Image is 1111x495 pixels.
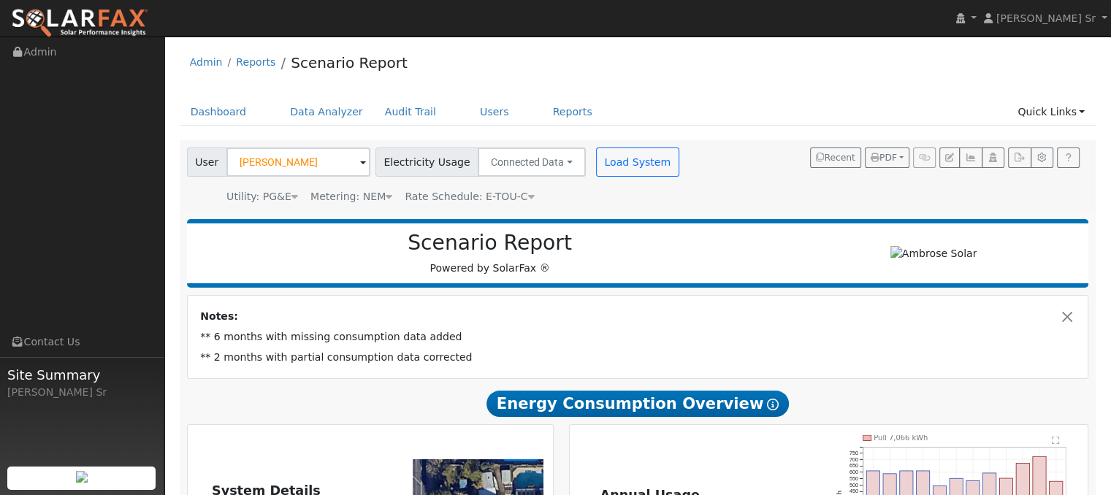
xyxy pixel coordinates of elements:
text: 700 [850,456,858,462]
a: Users [469,99,520,126]
button: Multi-Series Graph [959,147,982,168]
span: Electricity Usage [375,147,478,177]
div: Utility: PG&E [226,189,298,204]
span: [PERSON_NAME] Sr [996,12,1096,24]
h2: Scenario Report [202,231,778,256]
a: Dashboard [180,99,258,126]
a: Quick Links [1007,99,1096,126]
text: 650 [850,462,858,469]
a: Admin [190,56,223,68]
span: Alias: HETOUC [405,191,534,202]
text: 500 [850,481,858,488]
a: Audit Trail [374,99,447,126]
div: Powered by SolarFax ® [194,231,786,276]
text:  [1053,436,1061,445]
text: Pull 7,066 kWh [874,434,928,442]
input: Select a User [226,147,370,177]
button: PDF [865,147,909,168]
img: retrieve [76,471,88,483]
span: User [187,147,227,177]
span: Site Summary [7,365,156,385]
a: Data Analyzer [279,99,374,126]
span: PDF [871,153,897,163]
a: Reports [542,99,603,126]
text: 450 [850,488,858,494]
button: Close [1060,309,1075,324]
button: Load System [596,147,679,177]
button: Connected Data [478,147,586,177]
div: [PERSON_NAME] Sr [7,385,156,400]
a: Help Link [1057,147,1080,168]
text: 600 [850,469,858,475]
button: Login As [982,147,1004,168]
td: ** 2 months with partial consumption data corrected [198,348,1078,368]
button: Recent [810,147,861,168]
i: Show Help [767,399,779,410]
a: Scenario Report [291,54,408,72]
text: 750 [850,449,858,456]
span: Energy Consumption Overview [486,391,789,417]
a: Reports [236,56,275,68]
button: Edit User [939,147,960,168]
img: Ambrose Solar [890,246,977,261]
button: Export Interval Data [1008,147,1031,168]
button: Settings [1031,147,1053,168]
td: ** 6 months with missing consumption data added [198,327,1078,348]
div: Metering: NEM [310,189,392,204]
img: SolarFax [11,8,148,39]
text: 550 [850,475,858,482]
strong: Notes: [200,310,238,322]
